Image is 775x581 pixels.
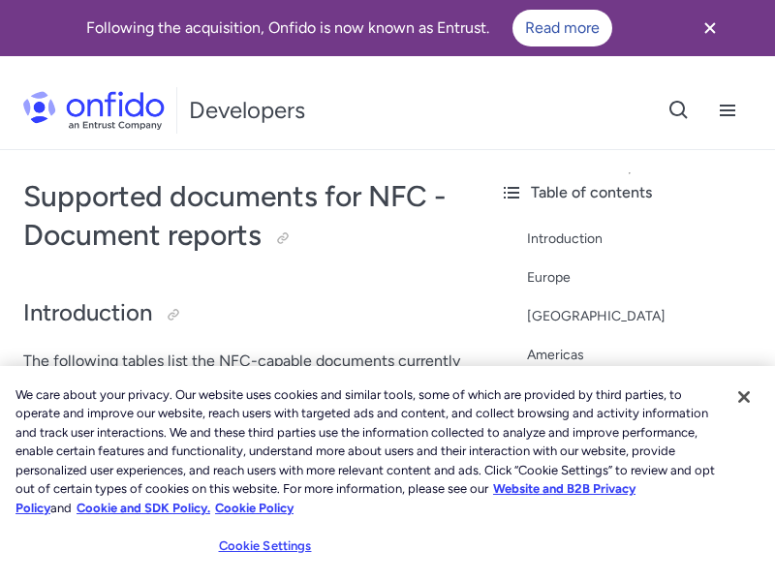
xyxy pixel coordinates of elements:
[703,86,752,135] button: Open navigation menu button
[23,10,674,46] div: Following the acquisition, Onfido is now known as Entrust.
[23,91,165,130] img: Onfido Logo
[77,501,210,515] a: Cookie and SDK Policy.
[500,181,759,204] div: Table of contents
[23,350,461,396] p: The following tables list the NFC-capable documents currently supported by Entrust's .
[655,86,703,135] button: Open search button
[189,95,305,126] h1: Developers
[667,99,691,122] svg: Open search button
[716,99,739,122] svg: Open navigation menu button
[15,481,635,515] a: More information about our cookie policy., opens in a new tab
[527,266,759,290] a: Europe
[527,344,759,367] a: Americas
[15,385,721,518] div: We care about your privacy. Our website uses cookies and similar tools, some of which are provide...
[204,527,325,566] button: Cookie Settings
[527,228,759,251] a: Introduction
[698,16,722,40] svg: Close banner
[215,501,294,515] a: Cookie Policy
[23,297,461,330] h2: Introduction
[674,4,746,52] button: Close banner
[23,177,461,255] h1: Supported documents for NFC - Document reports
[527,305,759,328] a: [GEOGRAPHIC_DATA]
[723,376,765,418] button: Close
[512,10,612,46] a: Read more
